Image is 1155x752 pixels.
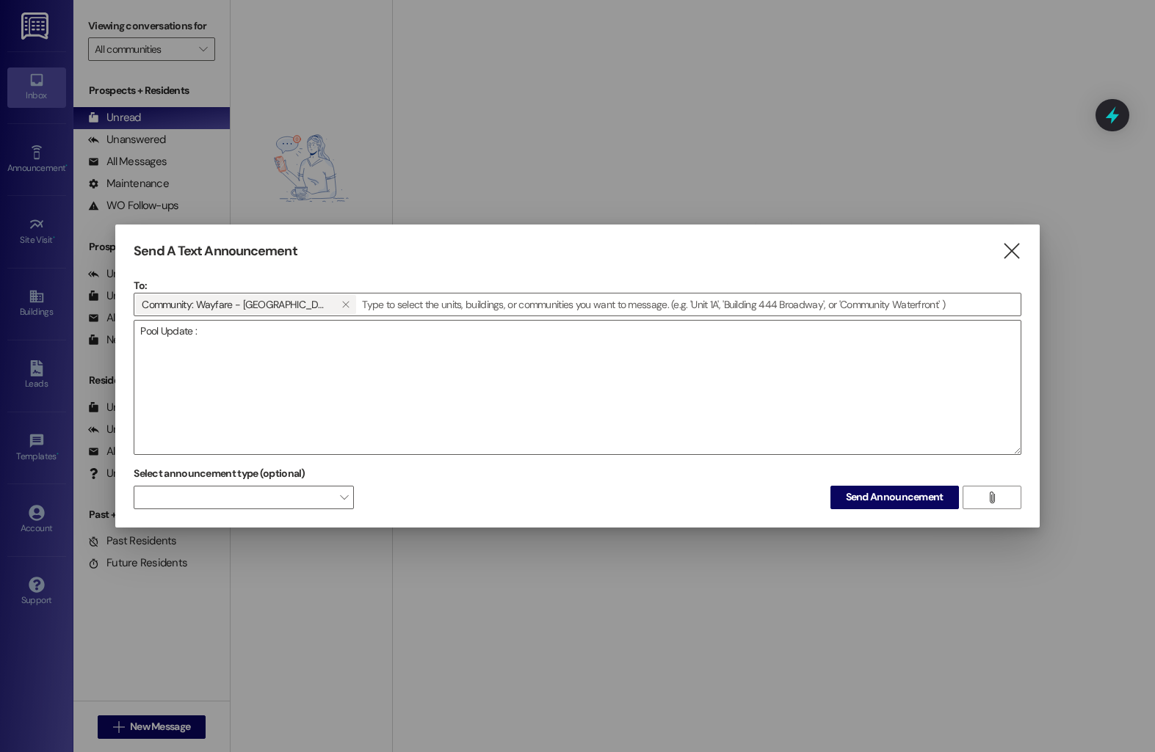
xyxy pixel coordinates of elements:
i:  [1002,244,1021,259]
i:  [986,492,997,503]
div: Pool Update : [134,320,1021,455]
label: Select announcement type (optional) [134,462,305,485]
button: Send Announcement [830,486,959,509]
textarea: Pool Update : [134,321,1020,454]
input: Type to select the units, buildings, or communities you want to message. (e.g. 'Unit 1A', 'Buildi... [358,293,1020,315]
i:  [341,299,350,310]
h3: Send A Text Announcement [134,243,297,260]
button: Community: Wayfare - Cumberland Park [334,295,356,314]
span: Community: Wayfare - Cumberland Park [142,295,328,314]
span: Send Announcement [846,489,944,505]
p: To: [134,278,1021,293]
